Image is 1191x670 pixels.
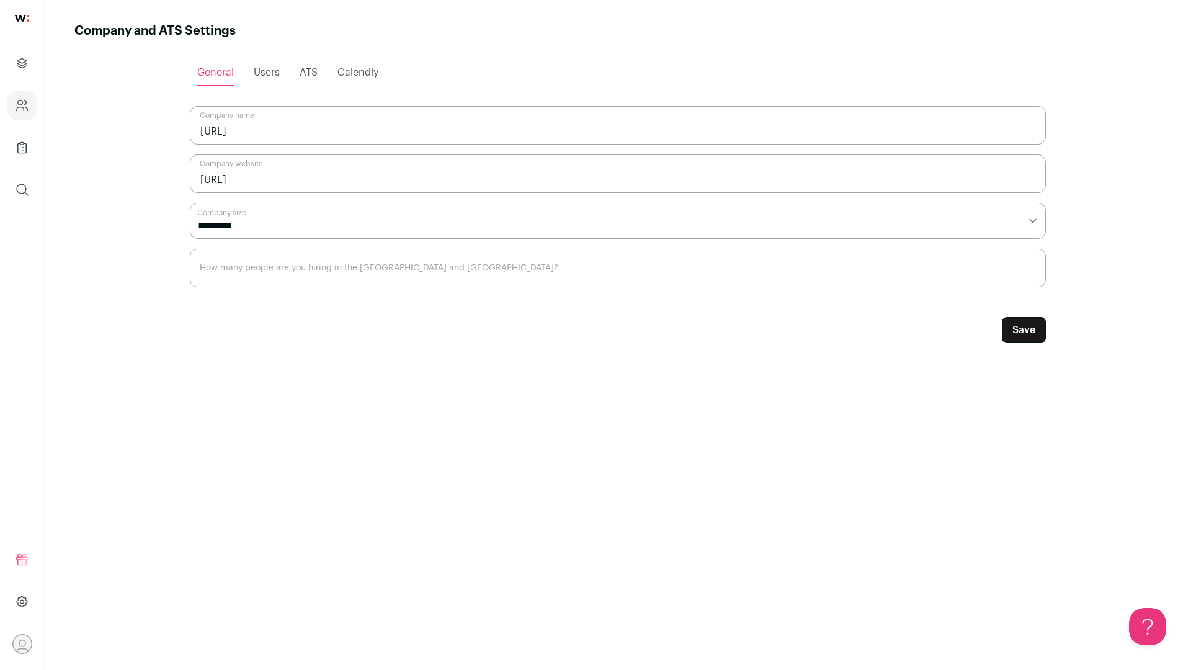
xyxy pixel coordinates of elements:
input: Company website [190,154,1046,193]
a: Company Lists [7,133,37,163]
a: Users [254,60,280,85]
iframe: Help Scout Beacon - Open [1129,608,1166,645]
button: Open dropdown [12,634,32,654]
input: Company name [190,106,1046,145]
a: ATS [300,60,318,85]
h1: Company and ATS Settings [74,22,236,40]
input: How many people are you hiring in the US and Canada? [190,249,1046,287]
span: Users [254,68,280,78]
button: Save [1002,317,1046,343]
span: General [197,68,234,78]
a: Calendly [337,60,378,85]
a: Company and ATS Settings [7,91,37,120]
a: Projects [7,48,37,78]
span: Calendly [337,68,378,78]
span: ATS [300,68,318,78]
img: wellfound-shorthand-0d5821cbd27db2630d0214b213865d53afaa358527fdda9d0ea32b1df1b89c2c.svg [15,15,29,22]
